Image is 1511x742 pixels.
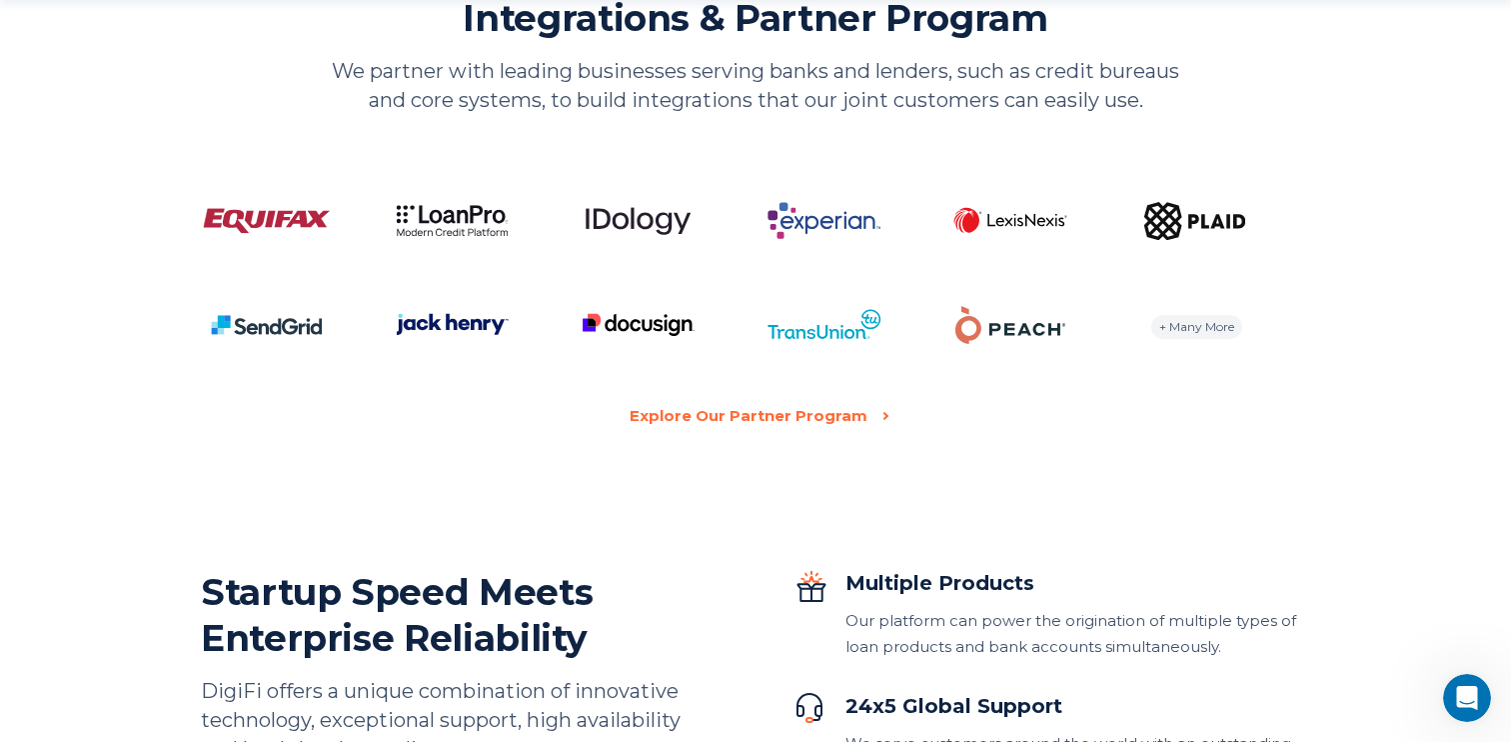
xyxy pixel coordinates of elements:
div: Explore Our Partner Program [630,403,867,429]
a: Explore Our Partner Program [630,403,881,429]
iframe: Intercom live chat [1443,674,1491,722]
div: + Many More [1151,315,1242,339]
p: We partner with leading businesses serving banks and lenders, such as credit bureaus and core sys... [321,57,1190,115]
h2: Startup Speed Meets Enterprise Reliability [201,569,686,661]
div: Our platform can power the origination of multiple types of loan products and bank accounts simul... [845,608,1310,660]
div: Multiple Products [845,569,1310,598]
div: 24x5 Global Support [845,692,1310,721]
